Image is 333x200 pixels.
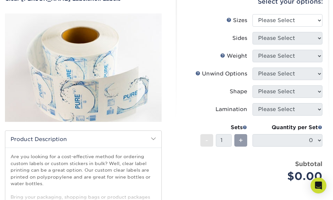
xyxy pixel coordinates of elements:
[220,52,247,60] div: Weight
[252,124,322,131] div: Quantity per Set
[5,14,162,122] img: Clear BOPP Labels 01
[5,131,161,148] h2: Product Description
[200,124,247,131] div: Sets
[295,160,322,167] strong: Subtotal
[232,34,247,42] div: Sides
[230,88,247,96] div: Shape
[226,16,247,24] div: Sizes
[216,105,247,113] div: Lamination
[195,70,247,78] div: Unwind Options
[257,168,322,184] div: $0.00
[205,135,208,145] span: -
[311,178,326,193] div: Open Intercom Messenger
[2,180,56,198] iframe: Google Customer Reviews
[239,135,243,145] span: +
